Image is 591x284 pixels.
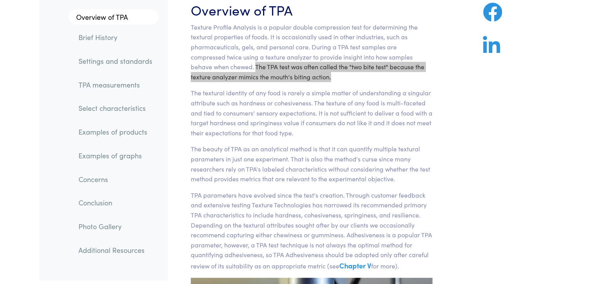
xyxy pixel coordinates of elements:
a: Examples of products [72,123,159,141]
a: Additional Resources [72,241,159,259]
a: Overview of TPA [68,9,159,25]
p: Texture Profile Analysis is a popular double compression test for determining the textural proper... [191,22,433,82]
a: Settings and standards [72,52,159,70]
a: Select characteristics [72,100,159,117]
a: Share on LinkedIn [479,45,504,55]
p: The beauty of TPA as an analytical method is that it can quantify multiple textural parameters in... [191,144,433,184]
a: Photo Gallery [72,217,159,235]
p: The textural identity of any food is rarely a simple matter of understanding a singular attribute... [191,88,433,138]
p: TPA parameters have evolved since the test's creation. Through customer feedback and extensive te... [191,190,433,272]
a: Brief History [72,29,159,47]
a: Conclusion [72,194,159,212]
a: Concerns [72,170,159,188]
a: Chapter V [339,261,371,270]
a: TPA measurements [72,76,159,94]
a: Examples of graphs [72,147,159,165]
